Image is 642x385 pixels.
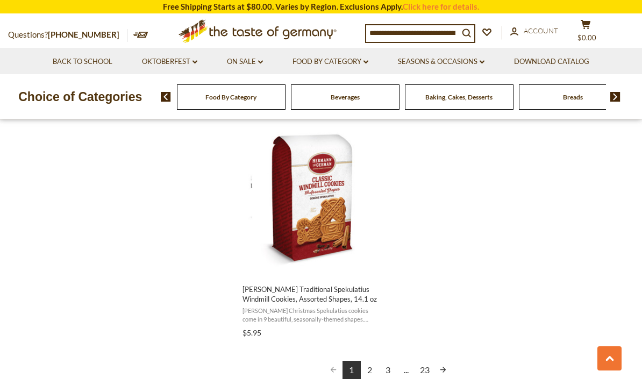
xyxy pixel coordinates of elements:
span: [PERSON_NAME] Christmas Spekulatius cookies come in 9 beautiful, seasonally-themed shapes. Origin... [242,306,382,323]
a: 3 [379,361,397,379]
a: Food By Category [205,93,256,101]
a: Seasons & Occasions [398,56,484,68]
span: Account [524,26,558,35]
a: Next page [434,361,452,379]
span: $0.00 [577,33,596,42]
p: Questions? [8,28,127,42]
a: 1 [343,361,361,379]
span: $5.95 [242,328,261,337]
span: [PERSON_NAME] Traditional Spekulatius Windmill Cookies, Assorted Shapes, 14.1 oz [242,284,382,304]
a: Back to School [53,56,112,68]
a: Click here for details. [403,2,479,11]
a: On Sale [227,56,263,68]
a: Account [510,25,558,37]
span: ... [397,361,416,379]
img: next arrow [610,92,620,102]
a: [PHONE_NUMBER] [48,30,119,39]
a: Download Catalog [514,56,589,68]
a: 2 [361,361,379,379]
a: Breads [563,93,583,101]
button: $0.00 [569,19,602,46]
a: Baking, Cakes, Desserts [425,93,493,101]
a: Food By Category [293,56,368,68]
a: Oktoberfest [142,56,197,68]
div: Pagination [242,361,533,381]
a: 23 [416,361,434,379]
a: Beverages [331,93,360,101]
a: Hermann Traditional Spekulatius Windmill Cookies, Assorted Shapes, 14.1 oz [241,115,383,341]
img: previous arrow [161,92,171,102]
